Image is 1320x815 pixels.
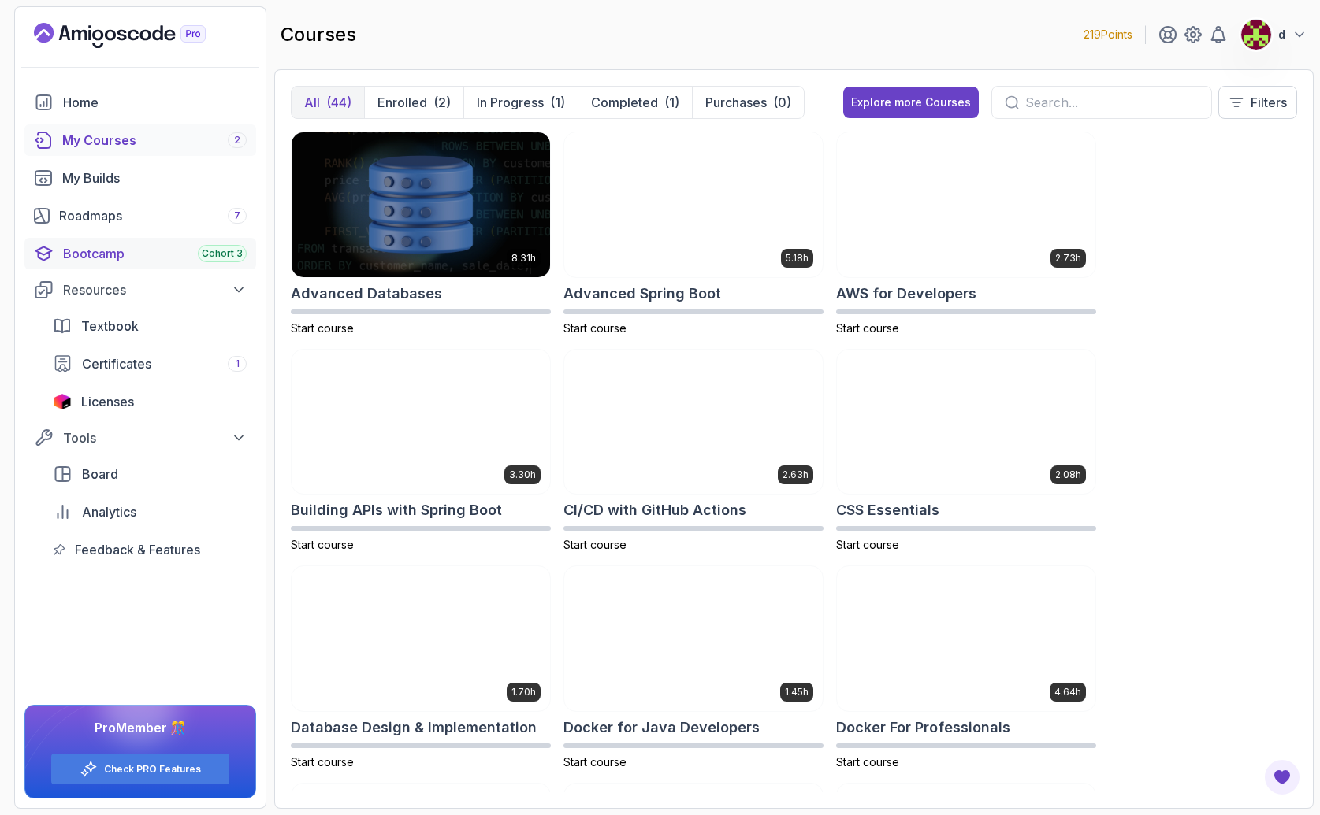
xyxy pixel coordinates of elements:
h2: CSS Essentials [836,499,939,521]
img: Docker for Java Developers card [564,566,823,711]
span: Start course [291,755,354,769]
span: Board [82,465,118,483]
span: Start course [563,755,627,769]
a: feedback [43,534,256,565]
img: jetbrains icon [53,394,72,409]
img: Advanced Databases card [292,132,550,277]
a: textbook [43,310,256,342]
span: Licenses [81,392,134,411]
span: Start course [563,321,627,335]
img: Building APIs with Spring Boot card [292,350,550,495]
button: Open Feedback Button [1263,758,1301,796]
span: Start course [291,538,354,551]
span: Start course [836,755,899,769]
span: Feedback & Features [75,540,200,559]
img: Database Design & Implementation card [292,566,550,711]
button: Filters [1218,86,1297,119]
p: Filters [1251,93,1287,112]
h2: Docker For Professionals [836,717,1010,739]
button: Tools [24,424,256,452]
button: Completed(1) [578,87,692,118]
img: AWS for Developers card [837,132,1095,277]
p: 2.73h [1055,252,1081,265]
a: bootcamp [24,238,256,269]
a: home [24,87,256,118]
button: Enrolled(2) [364,87,463,118]
p: 219 Points [1084,27,1132,43]
div: Bootcamp [63,244,247,263]
p: 2.63h [783,469,809,481]
div: Explore more Courses [851,94,971,110]
a: licenses [43,386,256,417]
h2: Advanced Spring Boot [563,283,721,305]
div: Roadmaps [59,206,247,225]
p: All [304,93,320,112]
h2: Building APIs with Spring Boot [291,499,502,521]
h2: Database Design & Implementation [291,717,537,739]
a: certificates [43,348,256,380]
span: 2 [234,134,240,146]
p: Completed [591,93,658,112]
h2: Advanced Databases [291,283,442,305]
img: CI/CD with GitHub Actions card [564,350,823,495]
h2: CI/CD with GitHub Actions [563,499,746,521]
button: In Progress(1) [463,87,578,118]
p: 1.45h [785,686,809,698]
a: Check PRO Features [104,763,201,776]
span: 1 [236,357,240,370]
a: Landing page [34,23,242,48]
img: Docker For Professionals card [837,566,1095,711]
button: Check PRO Features [50,753,230,785]
p: 5.18h [786,252,809,265]
span: 7 [234,209,240,222]
a: builds [24,162,256,194]
span: Analytics [82,502,136,521]
h2: AWS for Developers [836,283,976,305]
div: My Courses [62,131,247,150]
p: 8.31h [511,252,536,265]
span: Certificates [82,354,151,373]
img: user profile image [1241,20,1271,50]
span: Start course [836,538,899,551]
span: Cohort 3 [202,247,243,260]
div: (1) [664,93,679,112]
p: Enrolled [377,93,427,112]
img: CSS Essentials card [837,350,1095,495]
p: Purchases [705,93,767,112]
button: Purchases(0) [692,87,804,118]
div: (2) [433,93,451,112]
div: My Builds [62,169,247,187]
button: user profile imaged [1240,19,1307,50]
div: Tools [63,428,247,447]
img: Advanced Spring Boot card [564,132,823,277]
span: Start course [563,538,627,551]
span: Start course [291,321,354,335]
p: 4.64h [1054,686,1081,698]
span: Textbook [81,317,139,335]
h2: Docker for Java Developers [563,717,760,739]
button: Resources [24,276,256,304]
a: courses [24,124,256,156]
p: 2.08h [1055,469,1081,481]
p: In Progress [477,93,544,112]
h2: courses [281,22,356,47]
div: Resources [63,280,247,299]
div: Home [63,93,247,112]
span: Start course [836,321,899,335]
button: All(44) [292,87,364,118]
p: 3.30h [509,469,536,481]
div: (0) [773,93,791,112]
div: (1) [550,93,565,112]
a: roadmaps [24,200,256,232]
button: Explore more Courses [843,87,979,118]
a: analytics [43,496,256,528]
div: (44) [326,93,351,112]
p: d [1278,27,1285,43]
p: 1.70h [511,686,536,698]
a: board [43,458,256,490]
input: Search... [1025,93,1199,112]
